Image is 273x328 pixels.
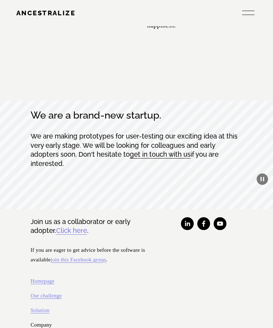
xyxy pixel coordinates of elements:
[214,218,226,230] a: YouTube
[31,133,239,158] span: We are making prototypes for user-testing our exciting idea at this very early stage. We will be ...
[51,255,106,265] a: join this Facebook group
[31,277,54,286] a: Homepage
[31,151,220,168] span: if you are interested.
[16,9,75,17] a: Ancestralize
[31,246,153,265] p: If you are eager to get advice before the software is available .
[31,306,49,316] a: Solution
[56,227,87,236] a: Click here
[31,110,161,121] span: We are a brand-new startup.
[31,291,62,301] a: Our challenge
[130,151,191,158] a: get in touch with us
[31,218,153,236] h3: Join us as a collaborator or early adopter. .
[257,174,268,185] button: Pause Background
[181,218,194,230] a: LinkedIn
[197,218,210,230] a: Facebook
